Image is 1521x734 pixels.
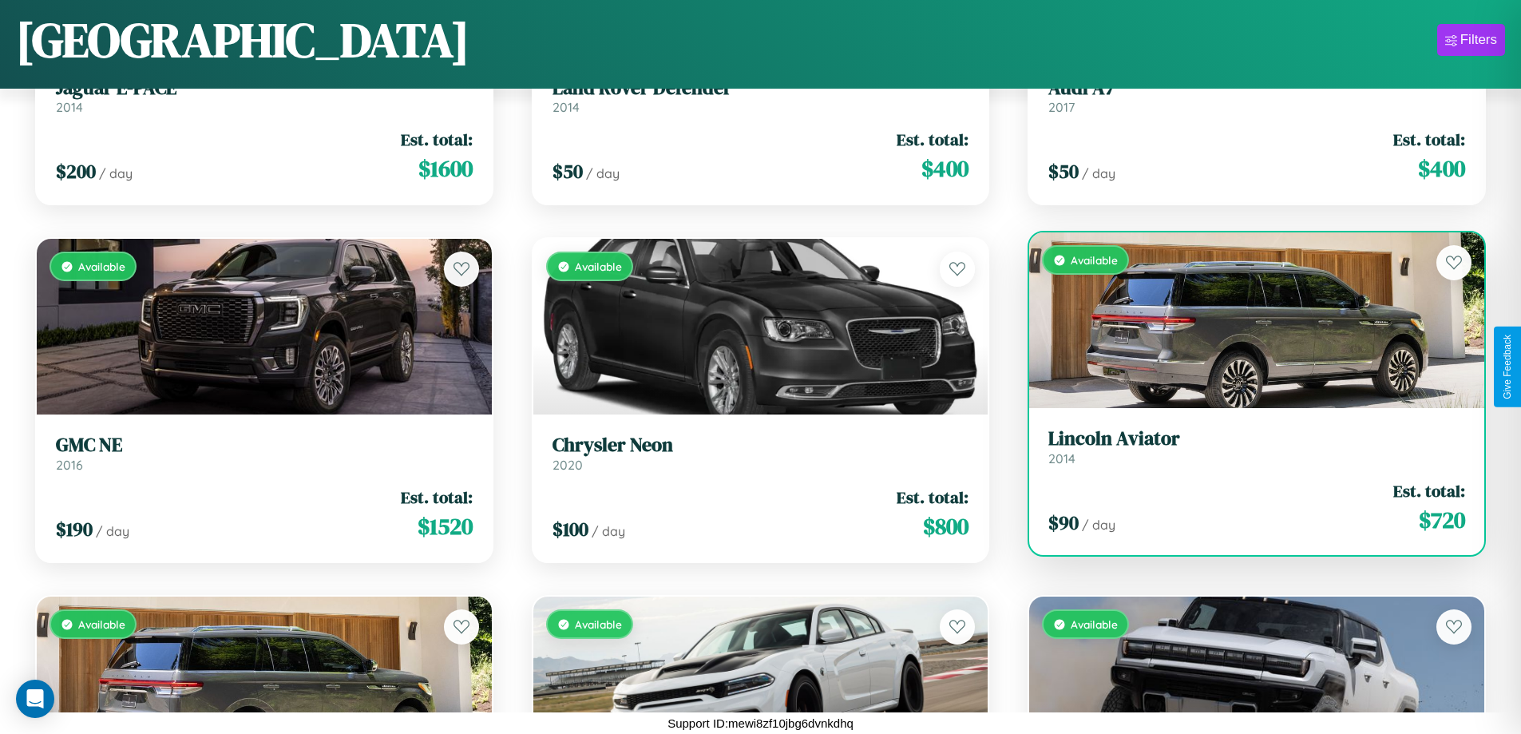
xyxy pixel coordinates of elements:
span: $ 1600 [418,153,473,184]
span: Available [575,260,622,273]
span: Available [1071,253,1118,267]
span: Available [78,617,125,631]
span: 2016 [56,457,83,473]
h3: GMC NE [56,434,473,457]
a: GMC NE2016 [56,434,473,473]
span: $ 800 [923,510,968,542]
span: / day [1082,165,1115,181]
button: Filters [1437,24,1505,56]
span: 2014 [56,99,83,115]
span: / day [592,523,625,539]
span: 2017 [1048,99,1075,115]
span: Est. total: [1393,128,1465,151]
span: $ 90 [1048,510,1079,536]
span: Available [1071,617,1118,631]
span: Est. total: [1393,479,1465,502]
a: Audi A72017 [1048,77,1465,116]
span: $ 50 [1048,158,1079,184]
span: $ 400 [921,153,968,184]
span: $ 190 [56,516,93,542]
span: 2014 [1048,450,1075,466]
span: Available [78,260,125,273]
a: Land Rover Defender2014 [553,77,969,116]
div: Give Feedback [1502,335,1513,399]
span: / day [1082,517,1115,533]
div: Open Intercom Messenger [16,680,54,718]
span: Est. total: [897,486,968,509]
span: / day [99,165,133,181]
span: $ 50 [553,158,583,184]
span: $ 720 [1419,504,1465,536]
span: $ 1520 [418,510,473,542]
span: 2014 [553,99,580,115]
span: / day [586,165,620,181]
p: Support ID: mewi8zf10jbg6dvnkdhq [667,712,854,734]
h1: [GEOGRAPHIC_DATA] [16,7,469,73]
a: Jaguar E-PACE2014 [56,77,473,116]
span: 2020 [553,457,583,473]
h3: Lincoln Aviator [1048,427,1465,450]
span: / day [96,523,129,539]
span: $ 200 [56,158,96,184]
a: Chrysler Neon2020 [553,434,969,473]
h3: Chrysler Neon [553,434,969,457]
span: Est. total: [401,128,473,151]
span: $ 100 [553,516,588,542]
span: Available [575,617,622,631]
a: Lincoln Aviator2014 [1048,427,1465,466]
div: Filters [1460,32,1497,48]
span: Est. total: [401,486,473,509]
span: Est. total: [897,128,968,151]
span: $ 400 [1418,153,1465,184]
